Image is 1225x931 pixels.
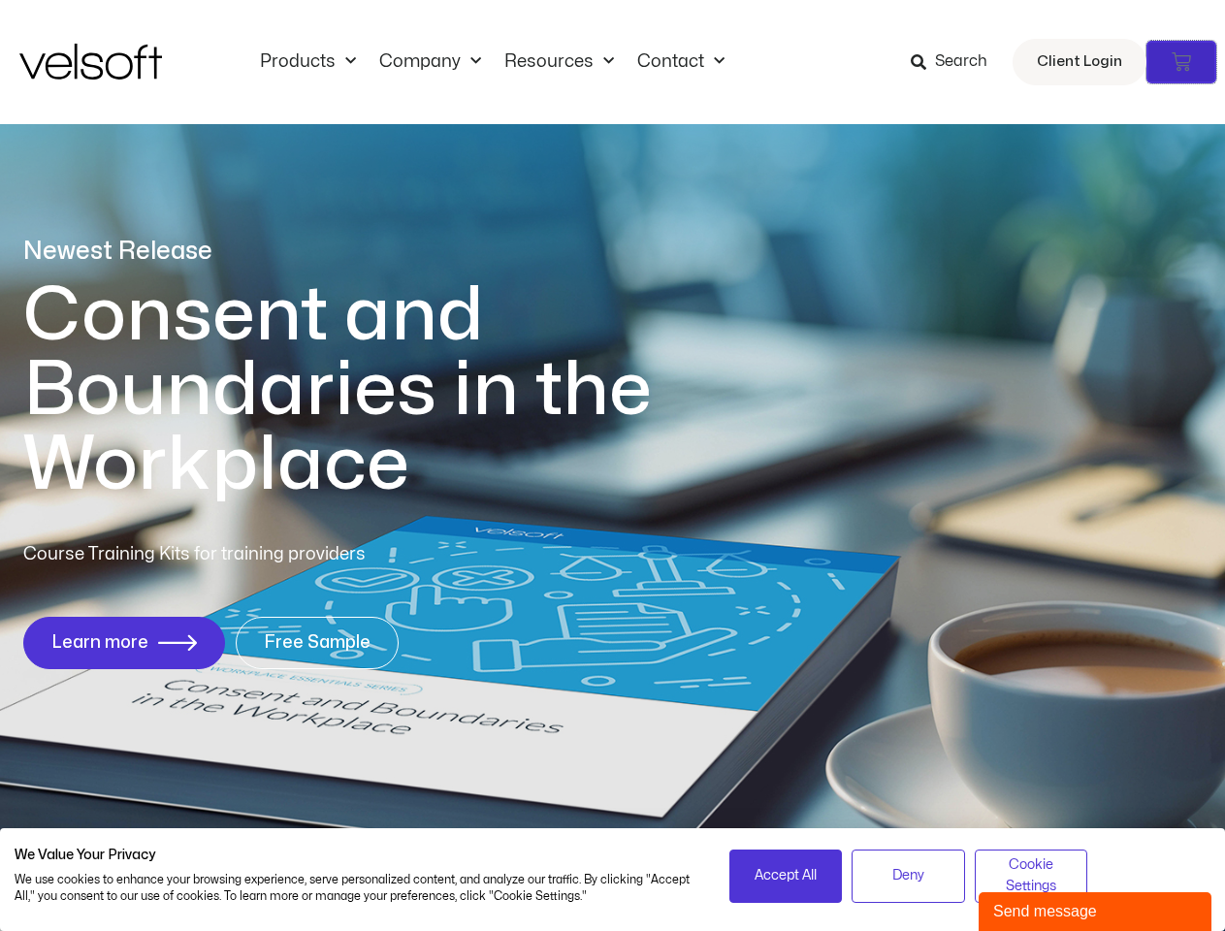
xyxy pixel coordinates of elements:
[975,850,1088,903] button: Adjust cookie preferences
[23,235,731,269] p: Newest Release
[852,850,965,903] button: Deny all cookies
[1037,49,1122,75] span: Client Login
[892,865,924,886] span: Deny
[23,541,506,568] p: Course Training Kits for training providers
[935,49,987,75] span: Search
[236,617,399,669] a: Free Sample
[1013,39,1146,85] a: Client Login
[987,854,1076,898] span: Cookie Settings
[626,51,736,73] a: ContactMenu Toggle
[755,865,817,886] span: Accept All
[51,633,148,653] span: Learn more
[248,51,368,73] a: ProductsMenu Toggle
[979,888,1215,931] iframe: chat widget
[368,51,493,73] a: CompanyMenu Toggle
[23,617,225,669] a: Learn more
[15,847,700,864] h2: We Value Your Privacy
[19,44,162,80] img: Velsoft Training Materials
[264,633,371,653] span: Free Sample
[15,872,700,905] p: We use cookies to enhance your browsing experience, serve personalized content, and analyze our t...
[248,51,736,73] nav: Menu
[729,850,843,903] button: Accept all cookies
[911,46,1001,79] a: Search
[23,278,731,502] h1: Consent and Boundaries in the Workplace
[493,51,626,73] a: ResourcesMenu Toggle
